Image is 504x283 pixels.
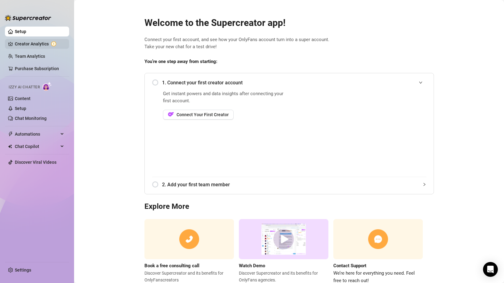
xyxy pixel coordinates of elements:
[15,129,59,139] span: Automations
[163,110,234,120] button: OFConnect Your First Creator
[483,262,498,277] div: Open Intercom Messenger
[423,183,426,186] span: collapsed
[419,81,423,84] span: expanded
[163,90,287,105] span: Get instant powers and data insights after connecting your first account.
[239,263,265,268] strong: Watch Demo
[8,132,13,137] span: thunderbolt
[15,96,31,101] a: Content
[152,75,426,90] div: 1. Connect your first creator account
[144,202,434,212] h3: Explore More
[144,36,434,51] span: Connect your first account, and see how your OnlyFans account turn into a super account. Take you...
[144,17,434,29] h2: Welcome to the Supercreator app!
[162,79,426,87] span: 1. Connect your first creator account
[144,263,199,268] strong: Book a free consulting call
[162,181,426,188] span: 2. Add your first team member
[15,160,56,165] a: Discover Viral Videos
[15,29,26,34] a: Setup
[15,54,45,59] a: Team Analytics
[163,110,287,120] a: OFConnect Your First Creator
[15,268,31,272] a: Settings
[177,112,229,117] span: Connect Your First Creator
[239,219,328,260] img: supercreator demo
[15,106,26,111] a: Setup
[15,66,59,71] a: Purchase Subscription
[144,219,234,260] img: consulting call
[152,177,426,192] div: 2. Add your first team member
[42,82,52,91] img: AI Chatter
[144,59,217,64] strong: You’re one step away from starting:
[5,15,51,21] img: logo-BBDzfeDw.svg
[15,141,59,151] span: Chat Copilot
[168,111,174,117] img: OF
[8,144,12,149] img: Chat Copilot
[333,219,423,260] img: contact support
[15,39,64,49] a: Creator Analytics exclamation-circle
[15,116,47,121] a: Chat Monitoring
[9,84,40,90] span: Izzy AI Chatter
[303,90,426,169] iframe: Add Creators
[333,263,366,268] strong: Contact Support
